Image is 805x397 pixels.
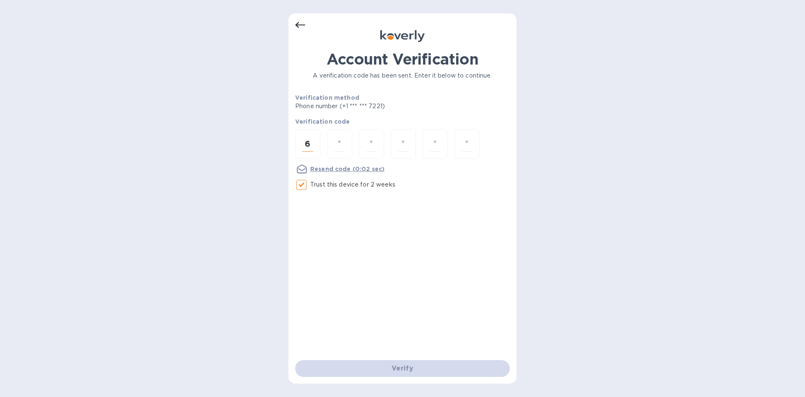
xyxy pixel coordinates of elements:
p: Trust this device for 2 weeks [310,180,395,189]
p: Verification code [295,117,510,126]
p: Phone number (+1 *** *** 7221) [295,102,449,111]
u: Resend code (0:02 sec) [310,166,384,172]
h1: Account Verification [295,50,510,68]
b: Verification method [295,94,359,101]
p: A verification code has been sent. Enter it below to continue. [295,71,510,80]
